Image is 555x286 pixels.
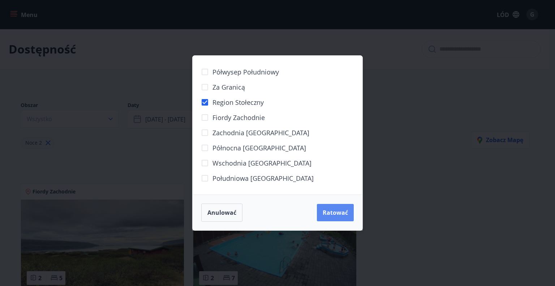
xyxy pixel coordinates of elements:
[207,209,236,217] font: Anulować
[212,68,279,76] font: Półwysep Południowy
[212,113,265,122] font: Fiordy Zachodnie
[212,174,314,183] font: Południowa [GEOGRAPHIC_DATA]
[212,159,311,167] font: Wschodnia [GEOGRAPHIC_DATA]
[323,209,348,217] font: Ratować
[212,128,309,137] font: Zachodnia [GEOGRAPHIC_DATA]
[201,204,242,222] button: Anulować
[212,144,306,152] font: Północna [GEOGRAPHIC_DATA]
[212,98,264,107] font: Region stołeczny
[317,204,354,221] button: Ratować
[212,83,245,91] font: Za granicą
